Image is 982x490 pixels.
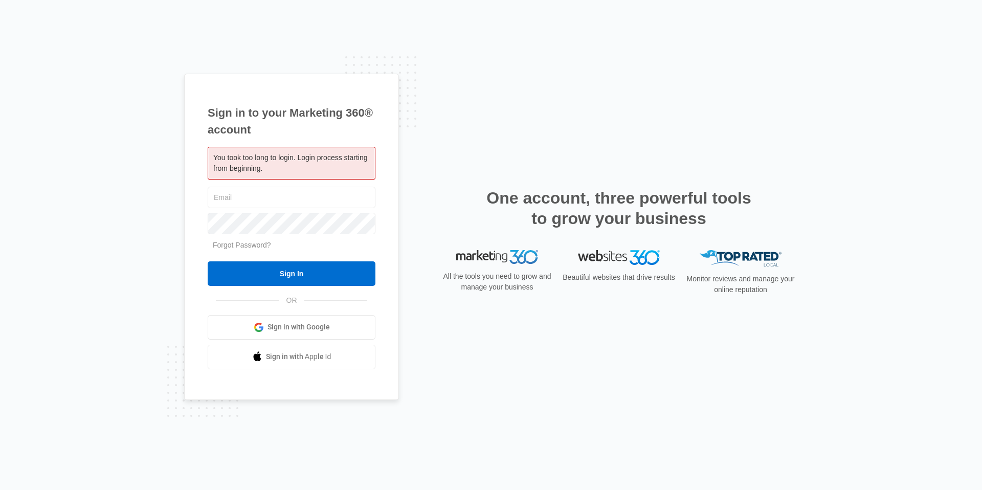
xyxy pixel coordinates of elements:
span: Sign in with Google [267,322,330,332]
img: Websites 360 [578,250,660,265]
span: Sign in with Apple Id [266,351,331,362]
h2: One account, three powerful tools to grow your business [483,188,754,229]
img: Marketing 360 [456,250,538,264]
input: Email [208,187,375,208]
a: Sign in with Apple Id [208,345,375,369]
h1: Sign in to your Marketing 360® account [208,104,375,138]
input: Sign In [208,261,375,286]
p: All the tools you need to grow and manage your business [440,271,554,293]
span: You took too long to login. Login process starting from beginning. [213,153,367,172]
p: Monitor reviews and manage your online reputation [683,274,798,295]
a: Sign in with Google [208,315,375,340]
p: Beautiful websites that drive results [562,272,676,283]
img: Top Rated Local [700,250,782,267]
a: Forgot Password? [213,241,271,249]
span: OR [279,295,304,306]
